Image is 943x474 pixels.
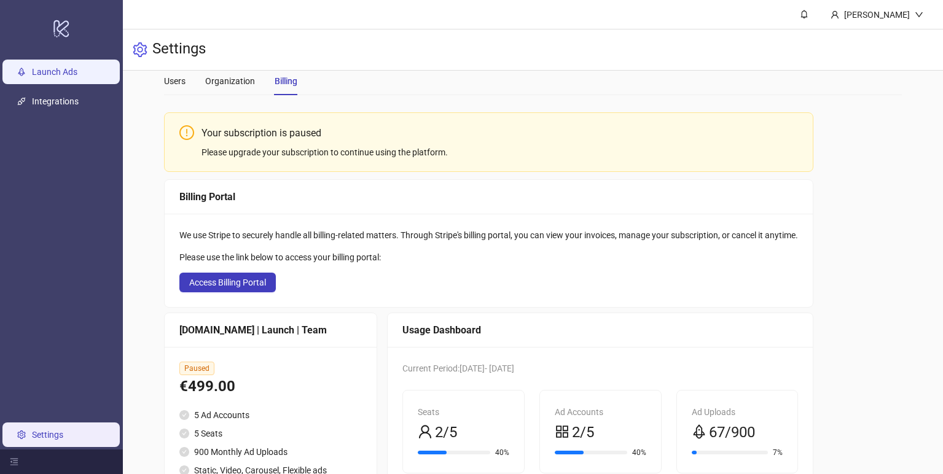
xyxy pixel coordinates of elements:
[179,408,362,422] li: 5 Ad Accounts
[152,39,206,60] h3: Settings
[202,146,798,159] div: Please upgrade your subscription to continue using the platform.
[179,189,798,204] div: Billing Portal
[189,278,266,287] span: Access Billing Portal
[179,125,194,140] span: exclamation-circle
[692,405,783,419] div: Ad Uploads
[179,375,362,398] div: €499.00
[915,10,923,19] span: down
[831,10,839,19] span: user
[164,74,186,88] div: Users
[572,421,594,445] span: 2/5
[202,125,798,141] div: Your subscription is paused
[179,362,214,375] span: Paused
[495,449,509,456] span: 40%
[402,363,514,373] span: Current Period: [DATE] - [DATE]
[179,445,362,459] li: 900 Monthly Ad Uploads
[418,424,432,439] span: user
[275,74,297,88] div: Billing
[773,449,783,456] span: 7%
[709,421,755,445] span: 67/900
[32,430,63,440] a: Settings
[32,67,77,77] a: Launch Ads
[402,322,798,338] div: Usage Dashboard
[179,251,798,264] div: Please use the link below to access your billing portal:
[632,449,646,456] span: 40%
[839,8,915,21] div: [PERSON_NAME]
[435,421,457,445] span: 2/5
[418,405,509,419] div: Seats
[179,447,189,457] span: check-circle
[32,96,79,106] a: Integrations
[205,74,255,88] div: Organization
[133,42,147,57] span: setting
[179,273,276,292] button: Access Billing Portal
[179,427,362,440] li: 5 Seats
[800,10,808,18] span: bell
[179,429,189,438] span: check-circle
[179,322,362,338] div: [DOMAIN_NAME] | Launch | Team
[555,405,646,419] div: Ad Accounts
[179,410,189,420] span: check-circle
[10,457,18,466] span: menu-fold
[555,424,569,439] span: appstore
[179,228,798,242] div: We use Stripe to securely handle all billing-related matters. Through Stripe's billing portal, yo...
[692,424,706,439] span: rocket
